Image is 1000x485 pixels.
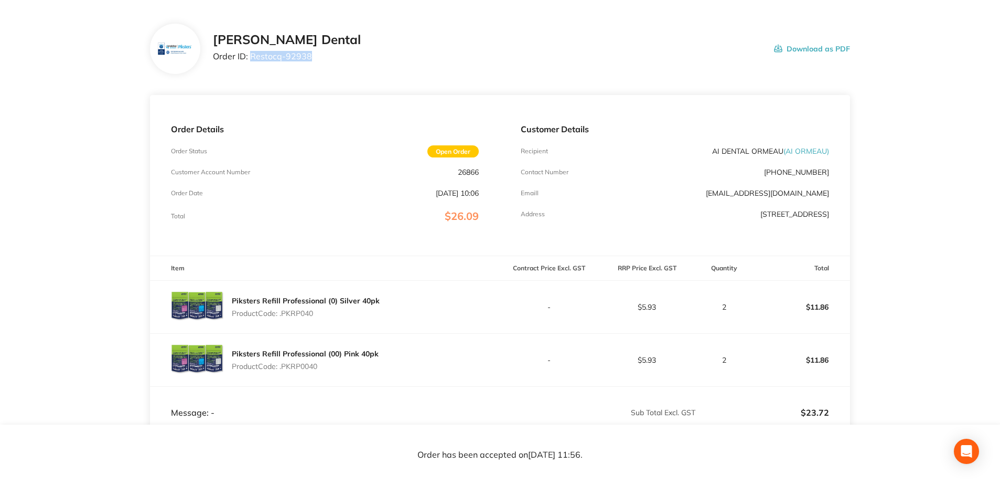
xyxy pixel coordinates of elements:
p: AI DENTAL ORMEAU [712,147,829,155]
p: Customer Account Number [171,168,250,176]
p: Order Details [171,124,479,134]
p: 26866 [458,168,479,176]
p: Recipient [521,147,548,155]
p: $23.72 [696,408,829,417]
div: Open Intercom Messenger [954,439,979,464]
p: Order Date [171,189,203,197]
p: 2 [696,303,751,311]
p: Order has been accepted on [DATE] 11:56 . [417,450,583,460]
p: [PHONE_NUMBER] [764,168,829,176]
p: Total [171,213,185,220]
th: Item [150,256,500,281]
span: Open Order [427,145,479,157]
img: bnV5aml6aA [158,32,192,66]
img: MzI4a3dmdA [171,281,223,333]
p: 2 [696,356,751,364]
p: $5.93 [598,303,695,311]
p: Order Status [171,147,207,155]
h2: [PERSON_NAME] Dental [213,33,361,47]
p: - [500,303,597,311]
span: ( AI ORMEAU ) [783,146,829,156]
p: Sub Total Excl. GST [500,408,695,417]
p: [STREET_ADDRESS] [760,210,829,218]
a: Piksters Refill Professional (0) Silver 40pk [232,296,380,305]
img: MGkydWVocg [171,334,223,386]
th: Total [752,256,850,281]
p: Customer Details [521,124,829,134]
p: Address [521,210,545,218]
th: Contract Price Excl. GST [500,256,598,281]
p: Contact Number [521,168,568,176]
th: RRP Price Excl. GST [598,256,696,281]
p: Order ID: Restocq- 92938 [213,51,361,61]
p: Emaill [521,189,539,197]
p: $5.93 [598,356,695,364]
a: [EMAIL_ADDRESS][DOMAIN_NAME] [706,188,829,198]
p: Product Code: .PKRP040 [232,309,380,318]
a: Piksters Refill Professional (00) Pink 40pk [232,349,379,359]
p: Product Code: .PKRP0040 [232,362,379,371]
p: [DATE] 10:06 [436,189,479,197]
p: $11.86 [752,347,850,373]
td: Message: - [150,386,500,418]
p: $11.86 [752,294,850,320]
p: - [500,356,597,364]
span: $26.09 [445,209,479,223]
button: Download as PDF [774,33,850,65]
th: Quantity [696,256,752,281]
